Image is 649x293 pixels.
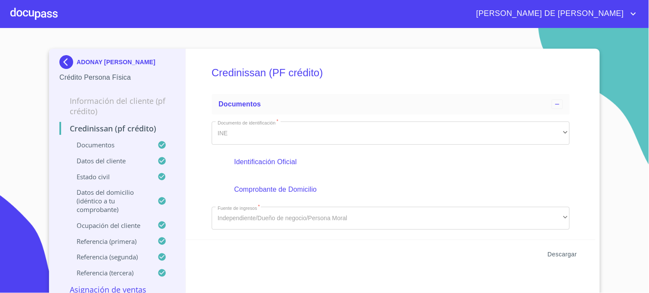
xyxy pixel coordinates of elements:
span: Descargar [548,249,577,260]
p: Datos del cliente [59,156,158,165]
p: Información del cliente (PF crédito) [59,96,175,116]
div: Documentos [212,94,570,115]
p: Estado Civil [59,172,158,181]
div: ADONAY [PERSON_NAME] [59,55,175,72]
p: Referencia (segunda) [59,252,158,261]
button: Descargar [544,246,581,262]
img: Docupass spot blue [59,55,77,69]
p: Comprobante de Domicilio [234,184,547,195]
p: Credinissan (PF crédito) [59,123,175,134]
p: Documentos [59,140,158,149]
p: Identificación Oficial [234,157,547,167]
p: Referencia (tercera) [59,268,158,277]
button: account of current user [470,7,639,21]
p: Ocupación del Cliente [59,221,158,230]
p: Datos del domicilio (idéntico a tu comprobante) [59,188,158,214]
span: [PERSON_NAME] DE [PERSON_NAME] [470,7,628,21]
p: Referencia (primera) [59,237,158,246]
div: Independiente/Dueño de negocio/Persona Moral [212,207,570,230]
div: INE [212,122,570,145]
p: ADONAY [PERSON_NAME] [77,59,155,65]
h5: Credinissan (PF crédito) [212,55,570,90]
span: Documentos [219,100,261,108]
p: Crédito Persona Física [59,72,175,83]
